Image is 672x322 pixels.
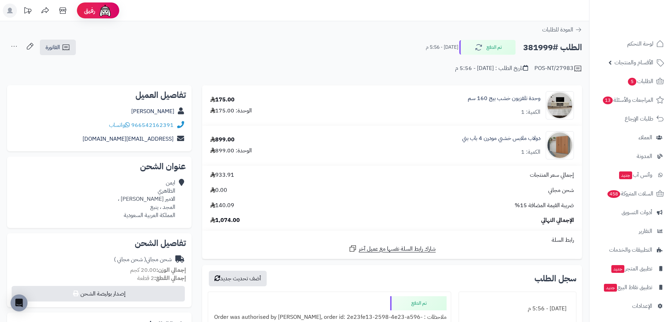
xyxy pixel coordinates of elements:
a: وحدة تلفزيون خشب بيج 160 سم [468,94,540,103]
h2: عنوان الشحن [13,162,186,171]
span: الإجمالي النهائي [541,216,574,224]
span: ( شحن مجاني ) [114,255,146,264]
span: وآتس آب [618,170,652,180]
span: جديد [611,265,624,273]
button: أضف تحديث جديد [209,271,267,286]
span: ضريبة القيمة المضافة 15% [515,201,574,210]
small: 20.00 كجم [130,266,186,274]
span: جديد [619,171,632,179]
span: تطبيق نقاط البيع [603,282,652,292]
button: إصدار بوليصة الشحن [12,286,185,301]
div: الوحدة: 175.00 [210,107,252,115]
img: ai-face.png [98,4,112,18]
a: شارك رابط السلة نفسها مع عميل آخر [349,244,436,253]
div: الوحدة: 899.00 [210,147,252,155]
a: تحديثات المنصة [19,4,36,19]
a: العودة للطلبات [542,25,582,34]
div: 175.00 [210,96,235,104]
span: 933.91 [210,171,234,179]
button: تم الدفع [459,40,516,55]
span: الأقسام والمنتجات [615,58,653,68]
div: شحن مجاني [114,256,172,264]
a: 966542162391 [131,121,174,129]
span: 0.00 [210,186,227,194]
div: ايمن الظاهري الامير [PERSON_NAME] ، المجد ، ينبع المملكة العربية السعودية [118,179,175,219]
span: إجمالي سعر المنتجات [530,171,574,179]
a: المدونة [594,148,668,165]
div: [DATE] - 5:56 م [463,302,572,316]
div: Open Intercom Messenger [11,294,28,311]
span: التقارير [639,226,652,236]
span: 5 [628,78,637,86]
span: الإعدادات [632,301,652,311]
span: شحن مجاني [548,186,574,194]
h2: تفاصيل الشحن [13,239,186,247]
a: تطبيق المتجرجديد [594,260,668,277]
span: تطبيق المتجر [611,264,652,274]
small: [DATE] - 5:56 م [426,44,458,51]
a: دولاب ملابس خشبي مودرن 4 باب بني [462,134,540,142]
a: وآتس آبجديد [594,166,668,183]
img: logo-2.png [624,16,665,30]
span: 13 [603,96,613,105]
strong: إجمالي القطع: [154,274,186,282]
div: POS-NT/27983 [534,64,582,73]
span: الفاتورة [46,43,60,52]
a: طلبات الإرجاع [594,110,668,127]
span: 140.09 [210,201,234,210]
a: التقارير [594,223,668,240]
small: 2 قطعة [137,274,186,282]
span: جديد [604,284,617,292]
span: 1,074.00 [210,216,240,224]
div: رابط السلة [205,236,579,244]
a: العملاء [594,129,668,146]
span: المدونة [637,151,652,161]
span: طلبات الإرجاع [625,114,653,124]
span: لوحة التحكم [627,39,653,49]
span: السلات المتروكة [607,189,653,199]
span: الطلبات [627,76,653,86]
a: الطلبات5 [594,73,668,90]
h2: تفاصيل العميل [13,91,186,99]
span: 458 [607,190,620,198]
div: تم الدفع [390,296,447,310]
div: الكمية: 1 [521,108,540,116]
a: أدوات التسويق [594,204,668,221]
a: [EMAIL_ADDRESS][DOMAIN_NAME] [83,135,174,143]
h3: سجل الطلب [534,274,576,283]
span: العودة للطلبات [542,25,573,34]
div: الكمية: 1 [521,148,540,156]
a: المراجعات والأسئلة13 [594,92,668,109]
a: التطبيقات والخدمات [594,241,668,258]
a: السلات المتروكة458 [594,185,668,202]
span: المراجعات والأسئلة [602,95,653,105]
span: التطبيقات والخدمات [609,245,652,255]
div: 899.00 [210,136,235,144]
span: شارك رابط السلة نفسها مع عميل آخر [359,245,436,253]
a: واتساب [109,121,130,129]
a: الإعدادات [594,298,668,315]
a: تطبيق نقاط البيعجديد [594,279,668,296]
img: 1750573855-220601011456-90x90.jpg [546,91,574,119]
img: 1759047364-110103010037-90x90.jpg [546,131,574,159]
strong: إجمالي الوزن: [156,266,186,274]
span: العملاء [638,133,652,142]
a: لوحة التحكم [594,35,668,52]
div: تاريخ الطلب : [DATE] - 5:56 م [455,64,528,72]
span: رفيق [84,6,95,15]
h2: الطلب #381999 [523,40,582,55]
span: أدوات التسويق [622,207,652,217]
a: [PERSON_NAME] [131,107,174,116]
a: الفاتورة [40,40,76,55]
